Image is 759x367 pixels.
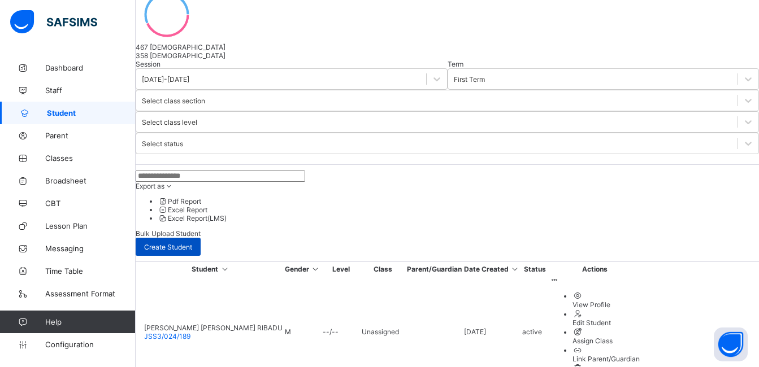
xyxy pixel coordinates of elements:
span: Student [47,108,136,117]
span: JSS3/024/189 [144,332,190,340]
span: active [522,327,542,336]
i: Sort in Ascending Order [311,265,320,273]
div: [DATE]-[DATE] [142,75,189,84]
span: Configuration [45,340,135,349]
img: safsims [10,10,97,34]
li: dropdown-list-item-null-1 [158,206,759,214]
div: First Term [454,75,485,84]
th: Actions [549,264,640,274]
span: Term [448,60,463,68]
div: Select status [142,139,183,148]
span: Parent [45,131,136,140]
th: Level [322,264,360,274]
span: Staff [45,86,136,95]
span: Assessment Format [45,289,136,298]
th: Gender [284,264,321,274]
span: Bulk Upload Student [136,229,201,238]
th: Student [138,264,283,274]
span: CBT [45,199,136,208]
span: Create Student [144,243,192,251]
button: Open asap [714,327,748,361]
span: Export as [136,182,164,190]
div: Assign Class [572,337,640,345]
span: 467 [136,43,148,51]
th: Class [361,264,405,274]
div: Select class section [142,97,205,105]
span: Classes [45,154,136,163]
div: Select class level [142,118,197,126]
th: Status [522,264,548,274]
span: Help [45,317,135,326]
li: dropdown-list-item-null-2 [158,214,759,222]
span: Lesson Plan [45,221,136,230]
i: Sort in Ascending Order [510,265,520,273]
div: View Profile [572,300,640,309]
span: Dashboard [45,63,136,72]
span: Broadsheet [45,176,136,185]
i: Sort in Ascending Order [220,265,229,273]
th: Parent/Guardian [406,264,462,274]
span: Messaging [45,244,136,253]
div: Link Parent/Guardian [572,355,640,363]
span: [DEMOGRAPHIC_DATA] [150,51,225,60]
li: dropdown-list-item-null-0 [158,197,759,206]
span: Time Table [45,266,136,276]
span: 358 [136,51,148,60]
span: [PERSON_NAME] [PERSON_NAME] RIBADU [144,324,283,332]
span: Session [136,60,161,68]
div: Edit Student [572,318,640,327]
th: Date Created [463,264,521,274]
span: [DEMOGRAPHIC_DATA] [150,43,225,51]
